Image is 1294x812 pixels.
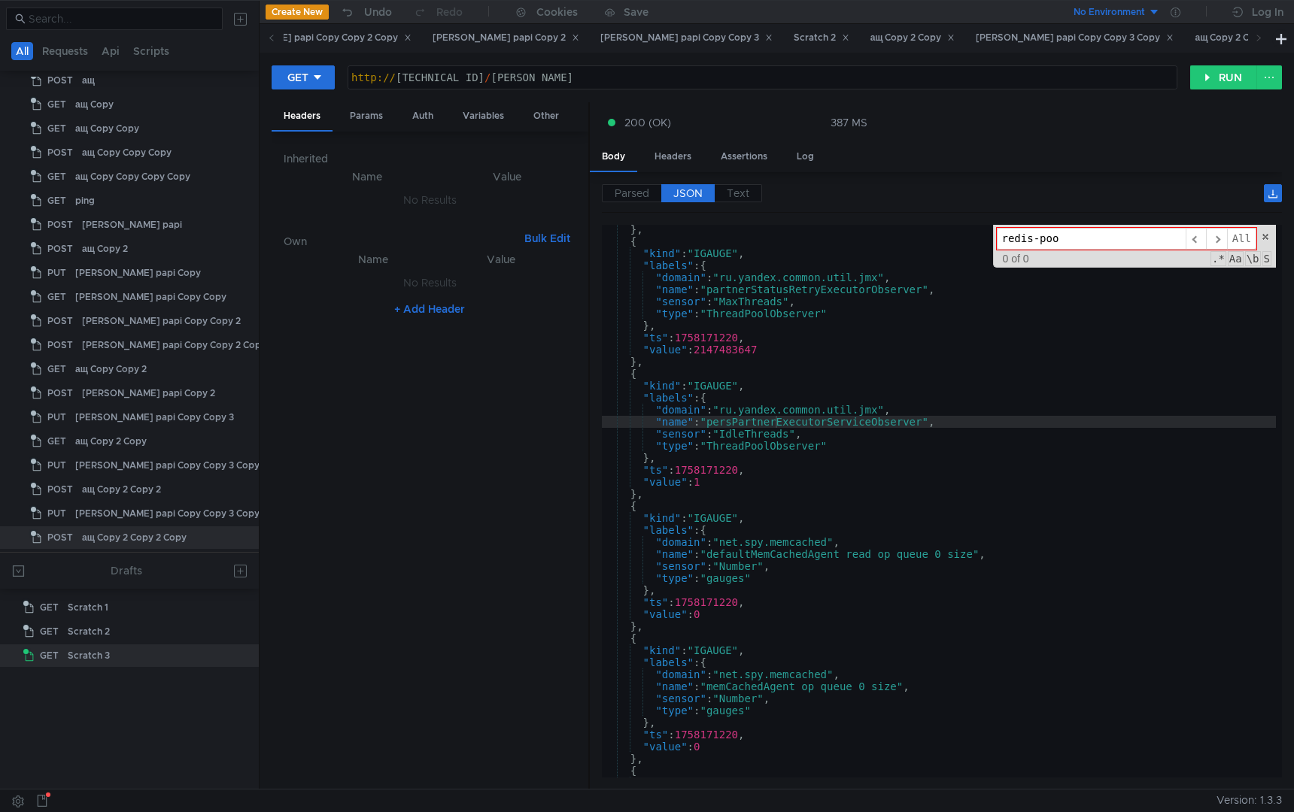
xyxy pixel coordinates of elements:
[338,102,395,130] div: Params
[38,42,93,60] button: Requests
[1227,228,1256,250] span: Alt-Enter
[284,232,518,250] h6: Own
[600,30,773,46] div: [PERSON_NAME] papi Copy Copy 3
[40,620,59,643] span: GET
[82,310,241,332] div: [PERSON_NAME] papi Copy Copy 2
[47,117,66,140] span: GET
[47,430,66,453] span: GET
[75,454,260,477] div: [PERSON_NAME] papi Copy Copy 3 Copy
[47,478,73,501] span: POST
[284,150,576,168] h6: Inherited
[400,102,445,130] div: Auth
[590,143,637,172] div: Body
[436,3,463,21] div: Redo
[68,596,108,619] div: Scratch 1
[47,238,73,260] span: POST
[785,143,826,171] div: Log
[1245,251,1261,266] span: Whole Word Search
[438,250,564,268] th: Value
[82,69,95,92] div: ащ
[521,102,571,130] div: Other
[402,1,473,23] button: Redo
[1210,251,1226,266] span: RegExp Search
[47,214,73,236] span: POST
[40,644,59,667] span: GET
[624,114,671,131] span: 200 (OK)
[1228,251,1244,266] span: CaseSensitive Search
[615,186,649,200] span: Parsed
[727,186,749,200] span: Text
[97,42,124,60] button: Api
[129,42,174,60] button: Scripts
[794,30,849,46] div: Scratch 2
[272,65,335,89] button: GET
[82,526,187,549] div: ащ Copy 2 Copy 2 Copy
[68,620,110,643] div: Scratch 2
[47,526,73,549] span: POST
[75,165,190,188] div: ащ Copy Copy Copy Copy
[1262,251,1271,266] span: Search In Selection
[870,30,955,46] div: ащ Copy 2 Copy
[439,168,576,186] th: Value
[75,406,234,429] div: [PERSON_NAME] papi Copy Copy 3
[1195,30,1287,46] div: ащ Copy 2 Copy 2
[111,562,142,580] div: Drafts
[451,102,516,130] div: Variables
[518,229,576,247] button: Bulk Edit
[47,382,73,404] span: POST
[47,141,73,164] span: POST
[75,430,147,453] div: ащ Copy 2 Copy
[29,11,214,27] input: Search...
[47,502,66,525] span: PUT
[1217,789,1282,811] span: Version: 1.3.3
[709,143,779,171] div: Assertions
[75,502,267,525] div: [PERSON_NAME] papi Copy Copy 3 Copy 2
[40,596,59,619] span: GET
[976,30,1174,46] div: [PERSON_NAME] papi Copy Copy 3 Copy
[308,250,439,268] th: Name
[997,253,1035,265] span: 0 of 0
[47,286,66,308] span: GET
[47,334,73,356] span: POST
[47,406,66,429] span: PUT
[214,30,412,46] div: [PERSON_NAME] papi Copy Copy 2 Copy
[296,168,439,186] th: Name
[82,238,128,260] div: ащ Copy 2
[82,214,182,236] div: [PERSON_NAME] papi
[403,193,457,207] nz-embed-empty: No Results
[47,69,73,92] span: POST
[47,454,66,477] span: PUT
[47,165,66,188] span: GET
[82,334,266,356] div: [PERSON_NAME] papi Copy Copy 2 Copy
[1252,3,1283,21] div: Log In
[47,93,66,116] span: GET
[1206,228,1227,250] span: ​
[287,69,308,86] div: GET
[642,143,703,171] div: Headers
[388,300,471,318] button: + Add Header
[433,30,579,46] div: [PERSON_NAME] papi Copy 2
[329,1,402,23] button: Undo
[82,478,161,501] div: ащ Copy 2 Copy 2
[673,186,703,200] span: JSON
[47,189,66,212] span: GET
[75,117,139,140] div: ащ Copy Copy
[1190,65,1257,89] button: RUN
[82,141,172,164] div: ащ Copy Copy Copy
[47,310,73,332] span: POST
[266,5,329,20] button: Create New
[403,276,457,289] nz-embed-empty: No Results
[272,102,333,132] div: Headers
[364,3,392,21] div: Undo
[75,286,226,308] div: [PERSON_NAME] papi Copy Copy
[68,644,110,667] div: Scratch 3
[1186,228,1207,250] span: ​
[75,189,95,212] div: ping
[47,358,66,380] span: GET
[75,358,147,380] div: ащ Copy Copy 2
[82,382,215,404] div: [PERSON_NAME] papi Copy 2
[536,3,578,21] div: Cookies
[1074,5,1145,20] div: No Environment
[75,93,114,116] div: ащ Copy
[831,116,867,129] div: 387 MS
